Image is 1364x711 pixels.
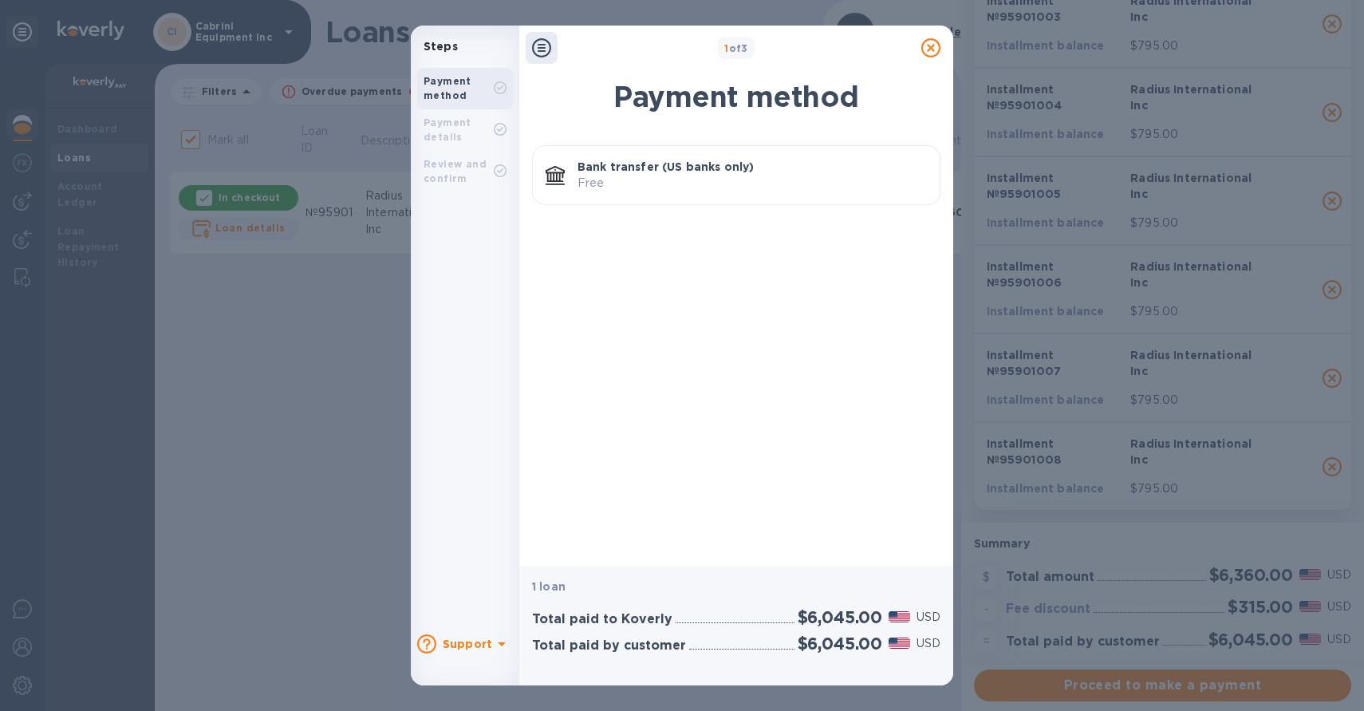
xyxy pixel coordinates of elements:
[578,159,927,175] p: Bank transfer (US banks only)
[532,80,940,113] h1: Payment method
[443,638,492,650] b: Support
[578,175,927,192] p: Free
[424,75,471,101] b: Payment method
[532,638,686,654] h3: Total paid by customer
[424,158,487,184] b: Review and confirm
[532,612,672,627] h3: Total paid to Koverly
[917,635,940,652] p: USD
[889,611,910,622] img: USD
[532,579,940,594] p: 1 loan
[424,40,458,53] b: Steps
[724,42,728,54] span: 1
[889,638,910,649] img: USD
[424,117,471,143] b: Payment details
[798,634,882,654] h2: $6,045.00
[917,609,940,626] p: USD
[798,607,882,627] h2: $6,045.00
[724,42,748,54] b: of 3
